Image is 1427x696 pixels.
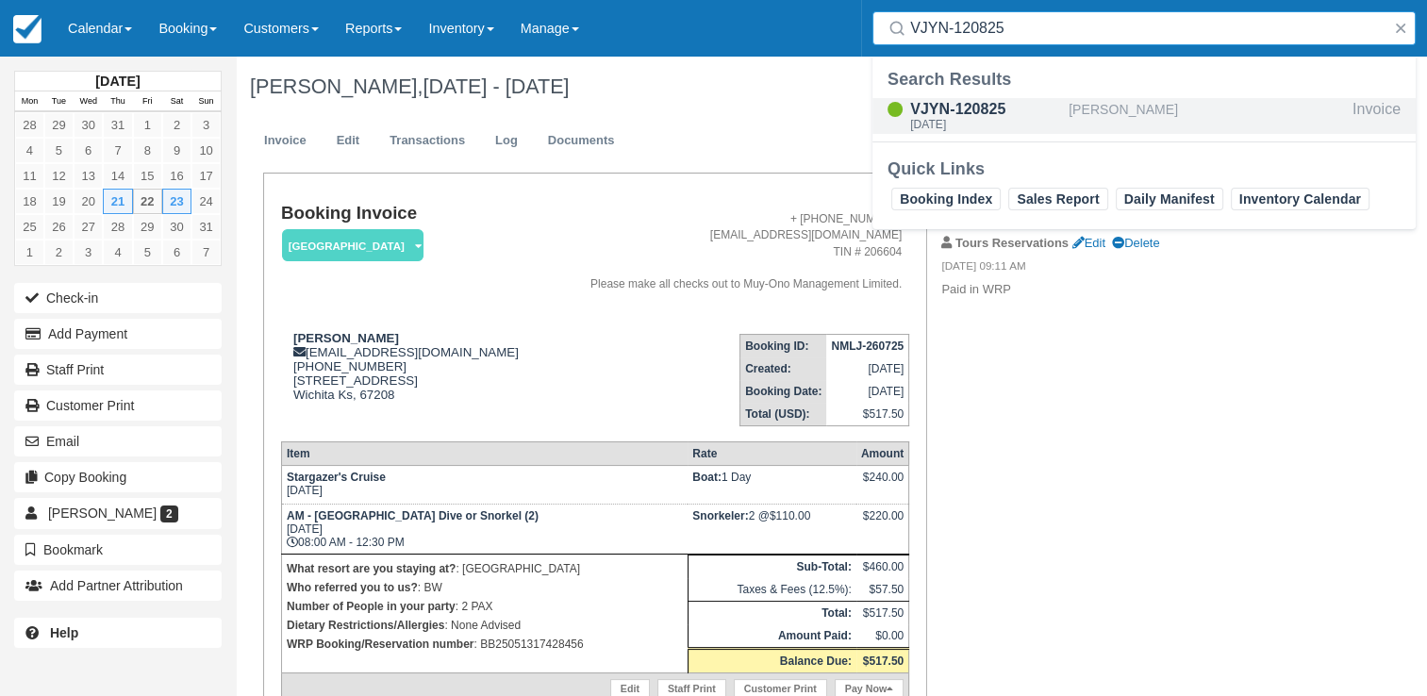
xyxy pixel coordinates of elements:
[162,189,191,214] a: 23
[74,163,103,189] a: 13
[554,211,903,292] address: + [PHONE_NUMBER] [EMAIL_ADDRESS][DOMAIN_NAME] TIN # 206604 Please make all checks out to Muy-Ono ...
[95,74,140,89] strong: [DATE]
[831,340,904,353] strong: NMLJ-260725
[44,91,74,112] th: Tue
[191,91,221,112] th: Sun
[856,555,909,578] td: $460.00
[1072,236,1105,250] a: Edit
[250,75,1292,98] h1: [PERSON_NAME],
[688,441,856,465] th: Rate
[688,624,856,649] th: Amount Paid:
[15,214,44,240] a: 25
[191,163,221,189] a: 17
[287,638,473,651] strong: WRP Booking/Reservation number
[191,214,221,240] a: 31
[323,123,373,159] a: Edit
[826,357,908,380] td: [DATE]
[481,123,532,159] a: Log
[740,334,827,357] th: Booking ID:
[14,390,222,421] a: Customer Print
[74,91,103,112] th: Wed
[740,357,827,380] th: Created:
[133,91,162,112] th: Fri
[14,319,222,349] button: Add Payment
[1008,188,1107,210] a: Sales Report
[191,240,221,265] a: 7
[14,535,222,565] button: Bookmark
[281,465,688,504] td: [DATE]
[44,240,74,265] a: 2
[103,240,132,265] a: 4
[287,635,683,654] p: : BB25051317428456
[856,601,909,624] td: $517.50
[103,91,132,112] th: Thu
[44,112,74,138] a: 29
[1231,188,1369,210] a: Inventory Calendar
[15,91,44,112] th: Mon
[281,441,688,465] th: Item
[14,498,222,528] a: [PERSON_NAME] 2
[287,597,683,616] p: : 2 PAX
[688,504,856,554] td: 2 @
[281,504,688,554] td: [DATE] 08:00 AM - 12:30 PM
[872,98,1416,134] a: VJYN-120825[DATE][PERSON_NAME]Invoice
[14,462,222,492] button: Copy Booking
[891,188,1001,210] a: Booking Index
[826,380,908,403] td: [DATE]
[287,616,683,635] p: : None Advised
[15,138,44,163] a: 4
[287,581,418,594] strong: Who referred you to us?
[133,163,162,189] a: 15
[375,123,479,159] a: Transactions
[692,471,722,484] strong: Boat
[191,189,221,214] a: 24
[770,509,810,522] span: $110.00
[910,11,1386,45] input: Search ( / )
[74,138,103,163] a: 6
[941,281,1259,299] p: Paid in WRP
[534,123,629,159] a: Documents
[74,189,103,214] a: 20
[826,403,908,426] td: $517.50
[50,625,78,640] b: Help
[14,283,222,313] button: Check-in
[133,138,162,163] a: 8
[888,157,1401,180] div: Quick Links
[287,600,456,613] strong: Number of People in your party
[74,214,103,240] a: 27
[162,91,191,112] th: Sat
[863,655,904,668] strong: $517.50
[941,258,1259,279] em: [DATE] 09:11 AM
[293,331,399,345] strong: [PERSON_NAME]
[74,240,103,265] a: 3
[287,509,539,522] strong: AM - [GEOGRAPHIC_DATA] Dive or Snorkel (2)
[162,112,191,138] a: 2
[692,509,748,522] strong: Snorkeler
[287,578,683,597] p: : BW
[955,236,1069,250] strong: Tours Reservations
[861,509,904,538] div: $220.00
[44,189,74,214] a: 19
[1352,98,1401,134] div: Invoice
[191,112,221,138] a: 3
[888,68,1401,91] div: Search Results
[133,214,162,240] a: 29
[281,204,546,224] h1: Booking Invoice
[15,112,44,138] a: 28
[688,578,856,602] td: Taxes & Fees (12.5%):
[688,555,856,578] th: Sub-Total:
[287,562,456,575] strong: What resort are you staying at?
[856,441,909,465] th: Amount
[44,163,74,189] a: 12
[14,426,222,456] button: Email
[688,465,856,504] td: 1 Day
[1112,236,1159,250] a: Delete
[281,228,417,263] a: [GEOGRAPHIC_DATA]
[14,571,222,601] button: Add Partner Attribution
[287,559,683,578] p: : [GEOGRAPHIC_DATA]
[162,138,191,163] a: 9
[1116,188,1223,210] a: Daily Manifest
[15,189,44,214] a: 18
[287,619,444,632] strong: Dietary Restrictions/Allergies
[688,601,856,624] th: Total:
